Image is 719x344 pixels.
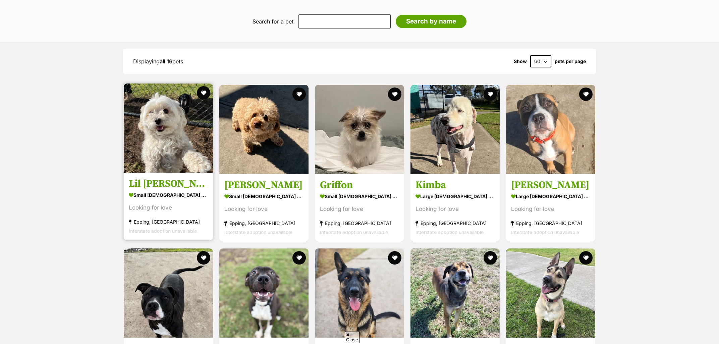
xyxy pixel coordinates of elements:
[511,219,590,228] div: Epping, [GEOGRAPHIC_DATA]
[124,173,213,241] a: Lil [PERSON_NAME] small [DEMOGRAPHIC_DATA] Dog Looking for love Epping, [GEOGRAPHIC_DATA] Interst...
[315,174,404,242] a: Griffon small [DEMOGRAPHIC_DATA] Dog Looking for love Epping, [GEOGRAPHIC_DATA] Interstate adopti...
[514,59,527,64] span: Show
[129,204,208,213] div: Looking for love
[416,192,495,202] div: large [DEMOGRAPHIC_DATA] Dog
[579,251,593,265] button: favourite
[197,87,210,100] button: favourite
[506,249,595,338] img: Shontae
[410,249,500,338] img: Boo Thang
[320,219,399,228] div: Epping, [GEOGRAPHIC_DATA]
[579,88,593,101] button: favourite
[253,19,293,25] label: Search for a pet
[219,85,309,174] img: Lola Copacobana
[124,249,213,338] img: Milo
[484,88,497,101] button: favourite
[410,174,500,242] a: Kimba large [DEMOGRAPHIC_DATA] Dog Looking for love Epping, [GEOGRAPHIC_DATA] Interstate adoption...
[133,58,183,65] span: Displaying pets
[511,192,590,202] div: large [DEMOGRAPHIC_DATA] Dog
[396,15,466,28] input: Search by name
[224,205,303,214] div: Looking for love
[410,85,500,174] img: Kimba
[224,230,292,236] span: Interstate adoption unavailable
[320,192,399,202] div: small [DEMOGRAPHIC_DATA] Dog
[129,218,208,227] div: Epping, [GEOGRAPHIC_DATA]
[124,84,213,173] img: Lil Miss Ruby
[197,251,210,265] button: favourite
[511,179,590,192] h3: [PERSON_NAME]
[315,249,404,338] img: Mimi
[416,179,495,192] h3: Kimba
[506,85,595,174] img: Frankie
[320,205,399,214] div: Looking for love
[416,219,495,228] div: Epping, [GEOGRAPHIC_DATA]
[224,179,303,192] h3: [PERSON_NAME]
[224,219,303,228] div: Epping, [GEOGRAPHIC_DATA]
[224,192,303,202] div: small [DEMOGRAPHIC_DATA] Dog
[160,58,172,65] strong: all 16
[388,88,401,101] button: favourite
[129,178,208,191] h3: Lil [PERSON_NAME]
[320,179,399,192] h3: Griffon
[320,230,388,236] span: Interstate adoption unavailable
[388,251,401,265] button: favourite
[315,85,404,174] img: Griffon
[555,59,586,64] label: pets per page
[219,249,309,338] img: Socks
[345,331,359,343] span: Close
[292,88,306,101] button: favourite
[416,205,495,214] div: Looking for love
[506,174,595,242] a: [PERSON_NAME] large [DEMOGRAPHIC_DATA] Dog Looking for love Epping, [GEOGRAPHIC_DATA] Interstate ...
[129,229,197,234] span: Interstate adoption unavailable
[219,174,309,242] a: [PERSON_NAME] small [DEMOGRAPHIC_DATA] Dog Looking for love Epping, [GEOGRAPHIC_DATA] Interstate ...
[511,205,590,214] div: Looking for love
[484,251,497,265] button: favourite
[292,251,306,265] button: favourite
[511,230,579,236] span: Interstate adoption unavailable
[129,191,208,200] div: small [DEMOGRAPHIC_DATA] Dog
[416,230,484,236] span: Interstate adoption unavailable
